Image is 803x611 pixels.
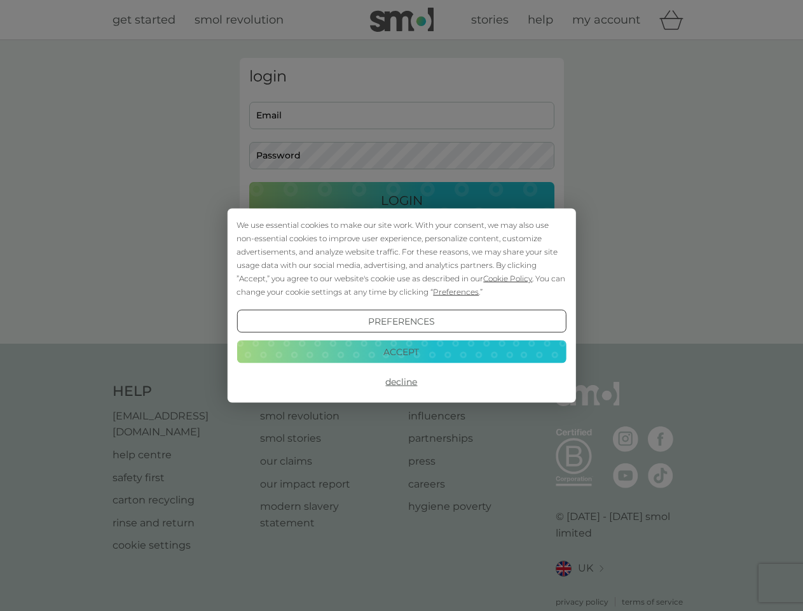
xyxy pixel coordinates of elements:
[483,274,532,283] span: Cookie Policy
[227,209,575,403] div: Cookie Consent Prompt
[237,218,566,298] div: We use essential cookies to make our site work. With your consent, we may also use non-essential ...
[237,340,566,363] button: Accept
[237,370,566,393] button: Decline
[237,310,566,333] button: Preferences
[433,287,479,297] span: Preferences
